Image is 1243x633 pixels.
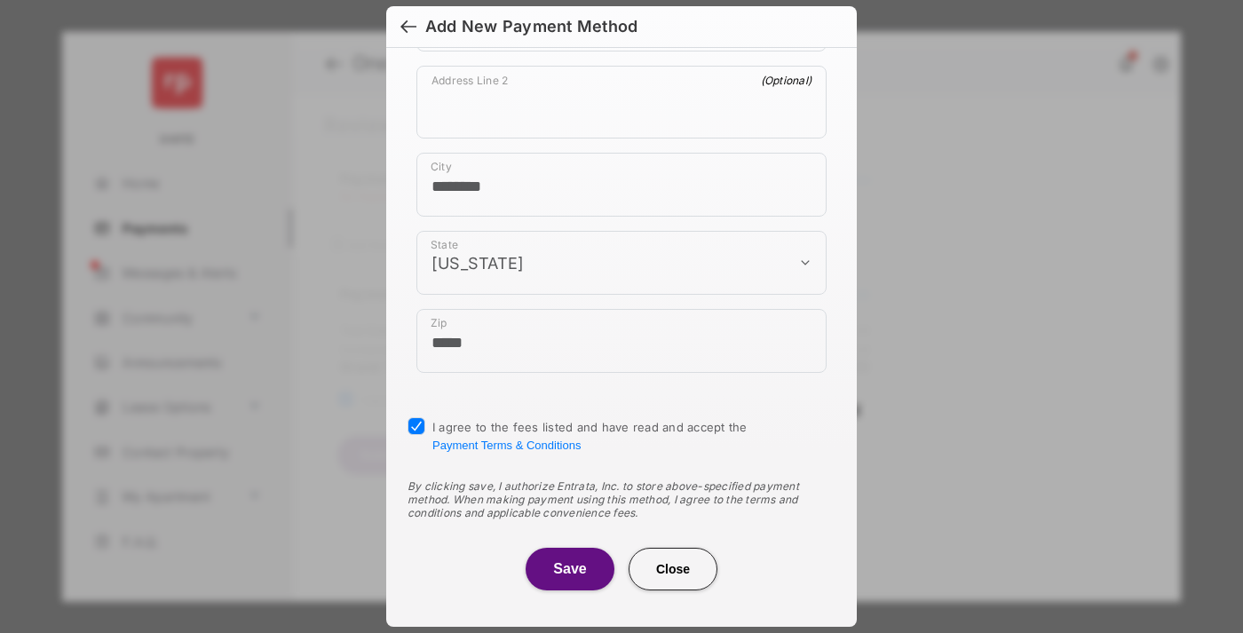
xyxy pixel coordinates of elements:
div: payment_method_screening[postal_addresses][locality] [416,153,827,217]
button: Save [526,548,614,590]
div: payment_method_screening[postal_addresses][administrativeArea] [416,231,827,295]
span: I agree to the fees listed and have read and accept the [432,420,748,452]
button: I agree to the fees listed and have read and accept the [432,439,581,452]
div: payment_method_screening[postal_addresses][postalCode] [416,309,827,373]
div: By clicking save, I authorize Entrata, Inc. to store above-specified payment method. When making ... [408,479,835,519]
button: Close [629,548,717,590]
div: Add New Payment Method [425,17,637,36]
div: payment_method_screening[postal_addresses][addressLine2] [416,66,827,138]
